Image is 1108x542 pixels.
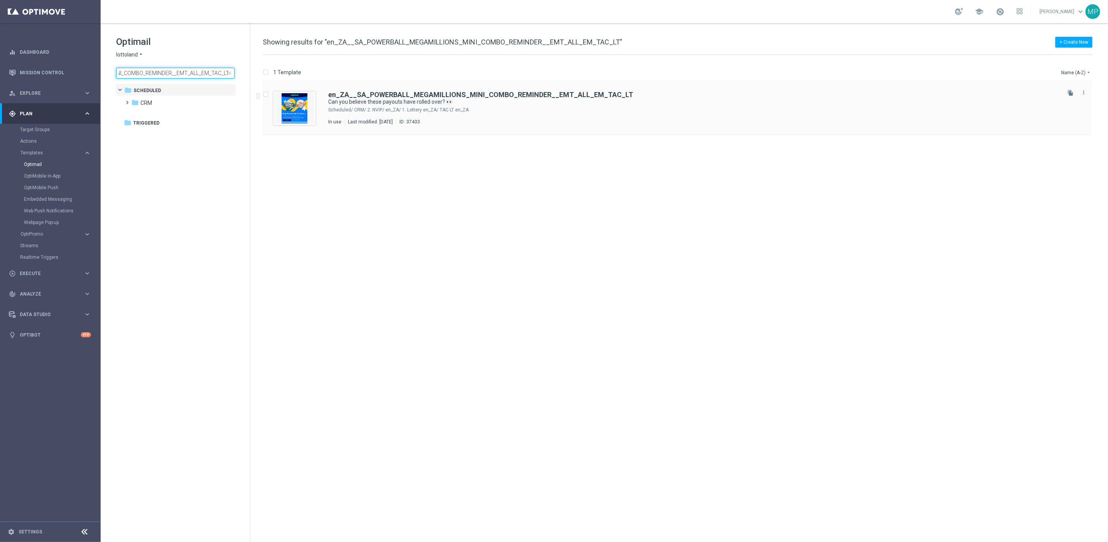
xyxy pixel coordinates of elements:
[116,68,235,79] input: Search Template
[124,86,132,94] i: folder
[24,170,100,182] div: OptiMobile In-App
[9,270,16,277] i: play_circle_outline
[9,90,16,97] i: person_search
[226,70,233,76] span: close
[9,332,16,339] i: lightbulb
[140,99,152,106] span: CRM
[396,119,420,125] div: ID:
[20,91,84,96] span: Explore
[20,325,81,345] a: Optibot
[9,291,91,297] button: track_changes Analyze keyboard_arrow_right
[19,530,42,534] a: Settings
[21,150,76,155] span: Templates
[9,291,16,298] i: track_changes
[20,147,100,228] div: Templates
[9,111,91,117] button: gps_fixed Plan keyboard_arrow_right
[134,87,161,94] span: Scheduled
[24,208,80,214] a: Web Push Notifications
[116,51,144,58] button: lottoland arrow_drop_down
[328,91,633,99] b: en_ZA__SA_POWERBALL_MEGAMILLIONS_MINI_COMBO_REMINDER__EMT_ALL_EM_TAC_LT
[138,51,144,58] i: arrow_drop_down
[84,270,91,277] i: keyboard_arrow_right
[9,90,84,97] div: Explore
[9,49,91,55] button: equalizer Dashboard
[9,332,91,338] div: lightbulb Optibot +10
[84,290,91,298] i: keyboard_arrow_right
[9,270,84,277] div: Execute
[24,193,100,205] div: Embedded Messaging
[84,110,91,117] i: keyboard_arrow_right
[9,270,91,277] button: play_circle_outline Execute keyboard_arrow_right
[1080,88,1087,97] button: more_vert
[20,243,80,249] a: Streams
[1086,4,1100,19] div: MP
[1060,68,1093,77] button: Name (A-Z)arrow_drop_down
[20,251,100,263] div: Realtime Triggers
[1076,7,1085,16] span: keyboard_arrow_down
[20,254,80,260] a: Realtime Triggers
[21,150,84,155] div: Templates
[81,332,91,337] div: +10
[20,240,100,251] div: Streams
[354,107,1059,113] div: Scheduled/CRM/2. NVIP/en_ZA/1. Lottery en_ZA/TAC LT en_ZA
[21,232,76,236] span: OptiPromo
[84,231,91,238] i: keyboard_arrow_right
[9,311,91,318] button: Data Studio keyboard_arrow_right
[328,107,353,113] div: Scheduled/
[20,150,91,156] button: Templates keyboard_arrow_right
[275,93,314,123] img: 37433.jpeg
[84,311,91,318] i: keyboard_arrow_right
[20,62,91,83] a: Mission Control
[8,528,15,535] i: settings
[24,159,100,170] div: Optimail
[84,89,91,97] i: keyboard_arrow_right
[263,38,622,46] span: Showing results for "en_ZA__SA_POWERBALL_MEGAMILLIONS_MINI_COMBO_REMINDER__EMT_ALL_EM_TAC_LT"
[9,110,16,117] i: gps_fixed
[328,98,1059,106] div: Can you believe these payouts have rolled over? 👀
[124,119,132,127] i: folder
[273,69,301,76] p: 1 Template
[20,228,100,240] div: OptiPromo
[20,292,84,296] span: Analyze
[9,110,84,117] div: Plan
[21,232,84,236] div: OptiPromo
[1086,69,1092,75] i: arrow_drop_down
[131,99,139,106] i: folder
[20,231,91,237] button: OptiPromo keyboard_arrow_right
[116,36,235,48] h1: Optimail
[9,325,91,345] div: Optibot
[9,311,84,318] div: Data Studio
[1039,6,1086,17] a: [PERSON_NAME]keyboard_arrow_down
[24,196,80,202] a: Embedded Messaging
[24,219,80,226] a: Webpage Pop-up
[345,119,396,125] div: Last modified: [DATE]
[9,42,91,62] div: Dashboard
[20,135,100,147] div: Actions
[1067,90,1074,96] i: file_copy
[975,7,983,16] span: school
[24,217,100,228] div: Webpage Pop-up
[20,124,100,135] div: Target Groups
[116,51,138,58] span: lottoland
[255,82,1106,135] div: Press SPACE to select this row.
[20,271,84,276] span: Execute
[20,127,80,133] a: Target Groups
[24,161,80,168] a: Optimail
[9,70,91,76] button: Mission Control
[1055,37,1093,48] button: + Create New
[84,149,91,157] i: keyboard_arrow_right
[328,91,633,98] a: en_ZA__SA_POWERBALL_MEGAMILLIONS_MINI_COMBO_REMINDER__EMT_ALL_EM_TAC_LT
[328,98,1041,106] a: Can you believe these payouts have rolled over? 👀
[9,62,91,83] div: Mission Control
[20,42,91,62] a: Dashboard
[20,111,84,116] span: Plan
[9,49,16,56] i: equalizer
[328,119,341,125] div: In use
